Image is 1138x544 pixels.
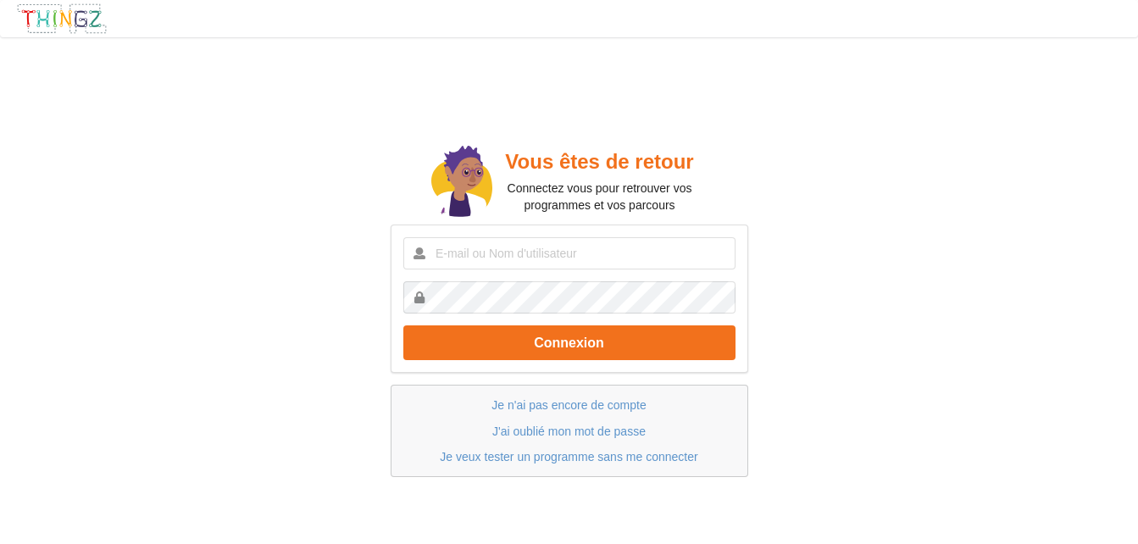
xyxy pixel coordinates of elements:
[492,149,707,175] h2: Vous êtes de retour
[491,398,646,412] a: Je n'ai pas encore de compte
[492,425,646,438] a: J'ai oublié mon mot de passe
[16,3,108,35] img: thingz_logo.png
[403,325,736,360] button: Connexion
[440,450,697,464] a: Je veux tester un programme sans me connecter
[431,146,492,220] img: doc.svg
[492,180,707,214] p: Connectez vous pour retrouver vos programmes et vos parcours
[403,237,736,269] input: E-mail ou Nom d'utilisateur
